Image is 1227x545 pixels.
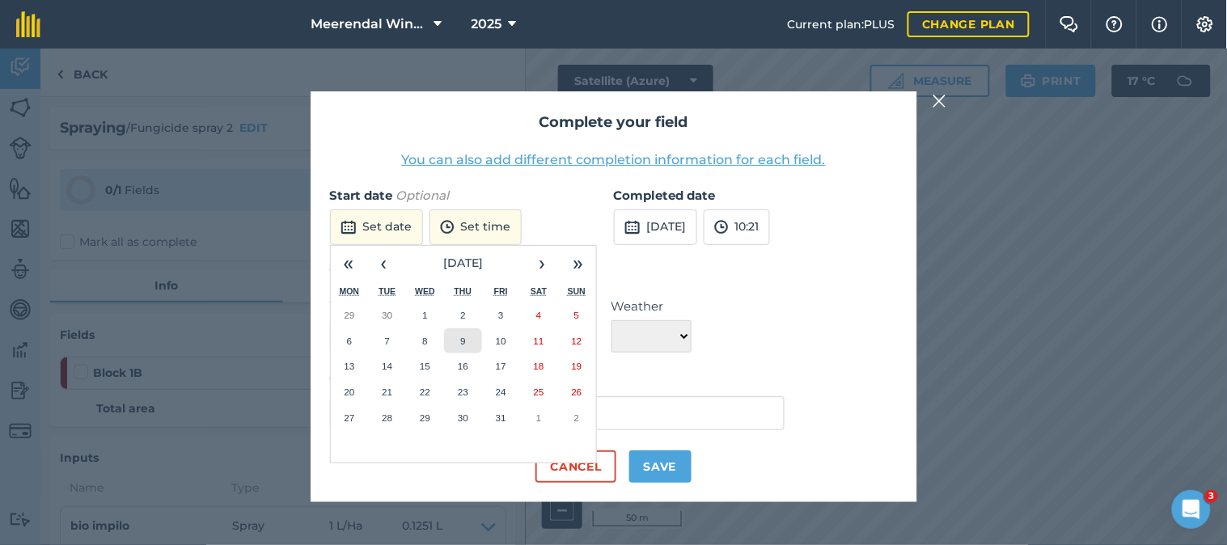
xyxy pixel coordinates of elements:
[498,310,503,320] abbr: October 3, 2025
[368,379,406,405] button: October 21, 2025
[1195,16,1215,32] img: A cog icon
[520,302,558,328] button: October 4, 2025
[396,188,450,203] em: Optional
[406,328,444,354] button: October 8, 2025
[482,328,520,354] button: October 10, 2025
[496,412,506,423] abbr: October 31, 2025
[535,450,616,483] button: Cancel
[344,361,354,371] abbr: October 13, 2025
[611,297,692,316] label: Weather
[420,361,430,371] abbr: October 15, 2025
[382,412,392,423] abbr: October 28, 2025
[574,412,579,423] abbr: November 2, 2025
[520,353,558,379] button: October 18, 2025
[382,387,392,397] abbr: October 21, 2025
[402,246,525,281] button: [DATE]
[340,286,360,296] abbr: Monday
[614,209,697,245] button: [DATE]
[629,450,692,483] button: Save
[440,218,455,237] img: svg+xml;base64,PD94bWwgdmVyc2lvbj0iMS4wIiBlbmNvZGluZz0idXRmLTgiPz4KPCEtLSBHZW5lcmF0b3I6IEFkb2JlIE...
[520,379,558,405] button: October 25, 2025
[494,286,508,296] abbr: Friday
[331,405,369,431] button: October 27, 2025
[704,209,770,245] button: 10:21
[558,302,596,328] button: October 5, 2025
[331,302,369,328] button: September 29, 2025
[614,188,716,203] strong: Completed date
[568,286,586,296] abbr: Sunday
[536,412,541,423] abbr: November 1, 2025
[420,387,430,397] abbr: October 22, 2025
[455,286,472,296] abbr: Thursday
[558,328,596,354] button: October 12, 2025
[406,353,444,379] button: October 15, 2025
[534,387,544,397] abbr: October 25, 2025
[366,246,402,281] button: ‹
[787,15,895,33] span: Current plan : PLUS
[534,361,544,371] abbr: October 18, 2025
[331,246,366,281] button: «
[525,246,561,281] button: ›
[406,405,444,431] button: October 29, 2025
[520,328,558,354] button: October 11, 2025
[422,310,427,320] abbr: October 1, 2025
[482,302,520,328] button: October 3, 2025
[520,405,558,431] button: November 1, 2025
[1172,490,1211,529] iframe: Intercom live chat
[561,246,596,281] button: »
[379,286,396,296] abbr: Tuesday
[331,353,369,379] button: October 13, 2025
[496,361,506,371] abbr: October 17, 2025
[536,310,541,320] abbr: October 4, 2025
[624,218,641,237] img: svg+xml;base64,PD94bWwgdmVyc2lvbj0iMS4wIiBlbmNvZGluZz0idXRmLTgiPz4KPCEtLSBHZW5lcmF0b3I6IEFkb2JlIE...
[472,15,502,34] span: 2025
[344,387,354,397] abbr: October 20, 2025
[1060,16,1079,32] img: Two speech bubbles overlapping with the left bubble in the forefront
[344,310,354,320] abbr: September 29, 2025
[406,379,444,405] button: October 22, 2025
[368,405,406,431] button: October 28, 2025
[444,379,482,405] button: October 23, 2025
[444,405,482,431] button: October 30, 2025
[1105,16,1124,32] img: A question mark icon
[531,286,547,296] abbr: Saturday
[460,336,465,346] abbr: October 9, 2025
[458,387,468,397] abbr: October 23, 2025
[415,286,435,296] abbr: Wednesday
[482,405,520,431] button: October 31, 2025
[572,336,582,346] abbr: October 12, 2025
[1205,490,1218,503] span: 3
[331,379,369,405] button: October 20, 2025
[444,302,482,328] button: October 2, 2025
[330,264,898,285] h3: Weather
[572,361,582,371] abbr: October 19, 2025
[572,387,582,397] abbr: October 26, 2025
[908,11,1030,37] a: Change plan
[347,336,352,346] abbr: October 6, 2025
[382,361,392,371] abbr: October 14, 2025
[422,336,427,346] abbr: October 8, 2025
[330,111,898,134] h2: Complete your field
[714,218,729,237] img: svg+xml;base64,PD94bWwgdmVyc2lvbj0iMS4wIiBlbmNvZGluZz0idXRmLTgiPz4KPCEtLSBHZW5lcmF0b3I6IEFkb2JlIE...
[420,412,430,423] abbr: October 29, 2025
[443,256,483,270] span: [DATE]
[368,328,406,354] button: October 7, 2025
[429,209,522,245] button: Set time
[385,336,390,346] abbr: October 7, 2025
[330,188,393,203] strong: Start date
[558,379,596,405] button: October 26, 2025
[458,412,468,423] abbr: October 30, 2025
[341,218,357,237] img: svg+xml;base64,PD94bWwgdmVyc2lvbj0iMS4wIiBlbmNvZGluZz0idXRmLTgiPz4KPCEtLSBHZW5lcmF0b3I6IEFkb2JlIE...
[344,412,354,423] abbr: October 27, 2025
[311,15,428,34] span: Meerendal Wine Estate
[16,11,40,37] img: fieldmargin Logo
[402,150,826,170] button: You can also add different completion information for each field.
[482,379,520,405] button: October 24, 2025
[460,310,465,320] abbr: October 2, 2025
[1152,15,1168,34] img: svg+xml;base64,PHN2ZyB4bWxucz0iaHR0cDovL3d3dy53My5vcmcvMjAwMC9zdmciIHdpZHRoPSIxNyIgaGVpZ2h0PSIxNy...
[444,328,482,354] button: October 9, 2025
[933,91,947,111] img: svg+xml;base64,PHN2ZyB4bWxucz0iaHR0cDovL3d3dy53My5vcmcvMjAwMC9zdmciIHdpZHRoPSIyMiIgaGVpZ2h0PSIzMC...
[558,405,596,431] button: November 2, 2025
[496,336,506,346] abbr: October 10, 2025
[368,302,406,328] button: September 30, 2025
